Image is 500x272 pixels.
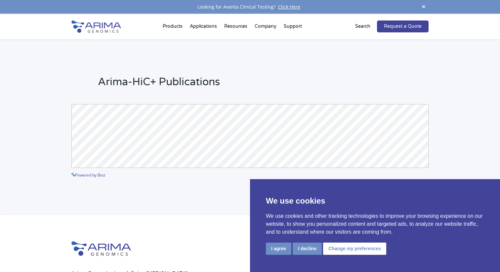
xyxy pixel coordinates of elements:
div: Looking for Aventa Clinical Testing? [71,3,429,11]
img: powered by bioz [71,173,75,176]
a: See more details on Bioz [383,170,429,179]
button: I agree [266,243,291,255]
button: I decline [293,243,322,255]
button: Change my preferences [323,243,386,255]
h2: Arima-HiC+ Publications [98,75,429,95]
img: Arima-Genomics-logo [71,20,121,33]
a: Powered by Bioz [71,172,105,178]
a: Request a Quote [377,20,429,32]
a: Click Here [275,4,303,10]
p: Search [355,22,370,31]
img: Arima-Genomics-logo [71,241,131,256]
p: We use cookies and other tracking technologies to improve your browsing experience on our website... [266,212,484,236]
p: We use cookies [266,195,484,207]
